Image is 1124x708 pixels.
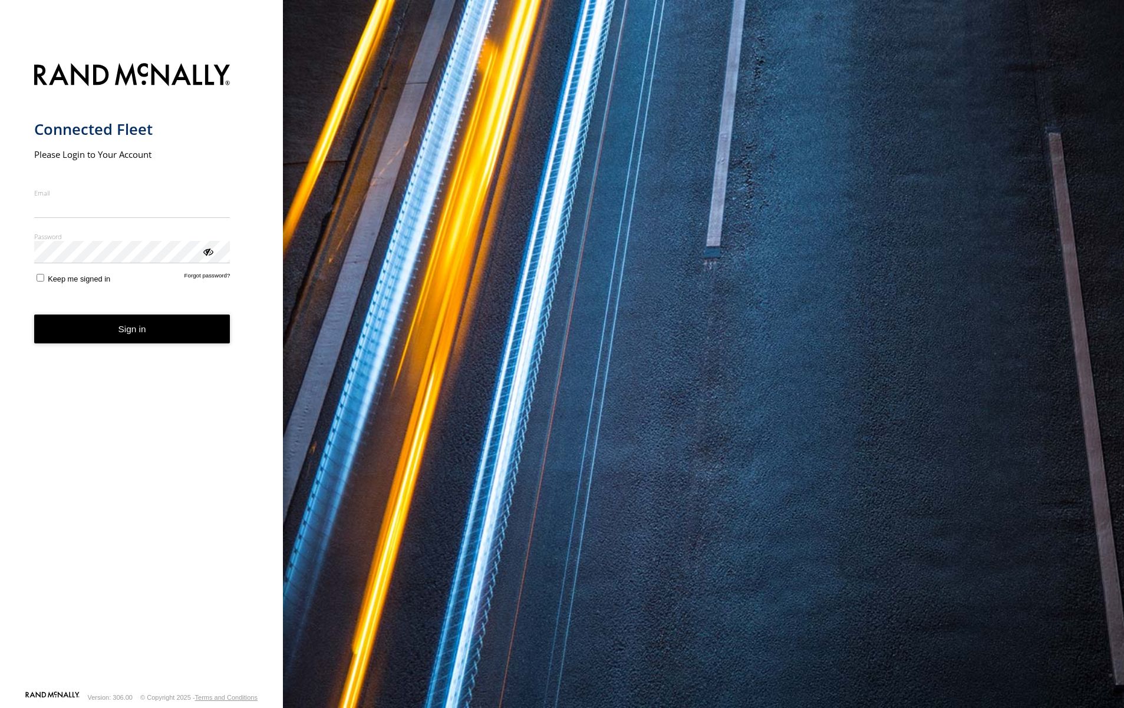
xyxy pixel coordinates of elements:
a: Visit our Website [25,692,80,703]
label: Email [34,188,230,197]
div: ViewPassword [202,245,213,257]
label: Password [34,232,230,241]
form: main [34,56,249,690]
h2: Please Login to Your Account [34,148,230,160]
a: Terms and Conditions [195,694,258,701]
input: Keep me signed in [37,274,44,282]
img: Rand McNally [34,61,230,91]
a: Forgot password? [184,272,230,283]
div: © Copyright 2025 - [140,694,258,701]
h1: Connected Fleet [34,120,230,139]
button: Sign in [34,315,230,343]
span: Keep me signed in [48,274,110,283]
div: Version: 306.00 [88,694,133,701]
